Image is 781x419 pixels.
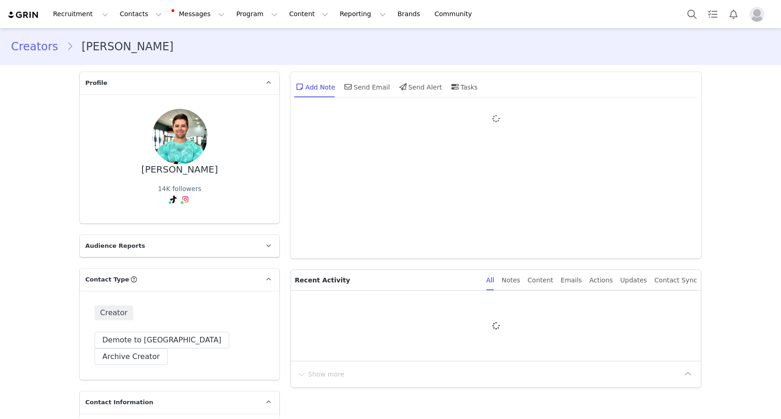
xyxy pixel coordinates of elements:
img: placeholder-profile.jpg [750,7,764,22]
div: Updates [620,270,647,291]
button: Program [231,4,283,24]
img: instagram.svg [182,196,189,203]
span: Audience Reports [85,241,145,251]
a: Brands [392,4,428,24]
button: Contacts [114,4,167,24]
div: Contact Sync [654,270,697,291]
button: Archive Creator [95,348,168,365]
div: Emails [561,270,582,291]
button: Recruitment [47,4,114,24]
button: Notifications [723,4,744,24]
div: Send Email [343,76,390,98]
div: Actions [589,270,613,291]
button: Content [284,4,334,24]
button: Messages [168,4,230,24]
div: Add Note [294,76,335,98]
span: Profile [85,78,107,88]
div: Tasks [450,76,478,98]
button: Show more [296,367,345,382]
p: Recent Activity [295,270,479,290]
button: Demote to [GEOGRAPHIC_DATA] [95,332,229,348]
button: Profile [744,7,774,22]
img: grin logo [7,11,40,19]
div: All [486,270,494,291]
a: Community [429,4,482,24]
div: Send Alert [397,76,442,98]
a: Creators [11,38,66,55]
div: Notes [502,270,520,291]
span: Contact Information [85,398,153,407]
div: [PERSON_NAME] [142,164,218,175]
div: Content [527,270,553,291]
button: Reporting [334,4,391,24]
a: Tasks [703,4,723,24]
span: Contact Type [85,275,129,284]
img: 282fc292-0c85-431c-9c54-e28faff157eb.jpg [152,109,207,164]
button: Search [682,4,702,24]
span: Creator [95,305,133,320]
div: 14K followers [158,184,201,194]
